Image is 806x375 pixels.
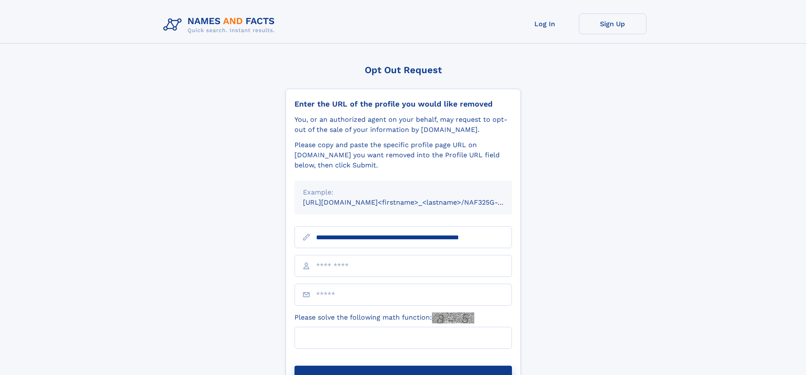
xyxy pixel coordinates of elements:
img: Logo Names and Facts [160,14,282,36]
div: Example: [303,187,503,197]
div: Enter the URL of the profile you would like removed [294,99,512,109]
a: Sign Up [579,14,646,34]
a: Log In [511,14,579,34]
div: Opt Out Request [286,65,521,75]
div: You, or an authorized agent on your behalf, may request to opt-out of the sale of your informatio... [294,115,512,135]
small: [URL][DOMAIN_NAME]<firstname>_<lastname>/NAF325G-xxxxxxxx [303,198,528,206]
div: Please copy and paste the specific profile page URL on [DOMAIN_NAME] you want removed into the Pr... [294,140,512,170]
label: Please solve the following math function: [294,312,474,323]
